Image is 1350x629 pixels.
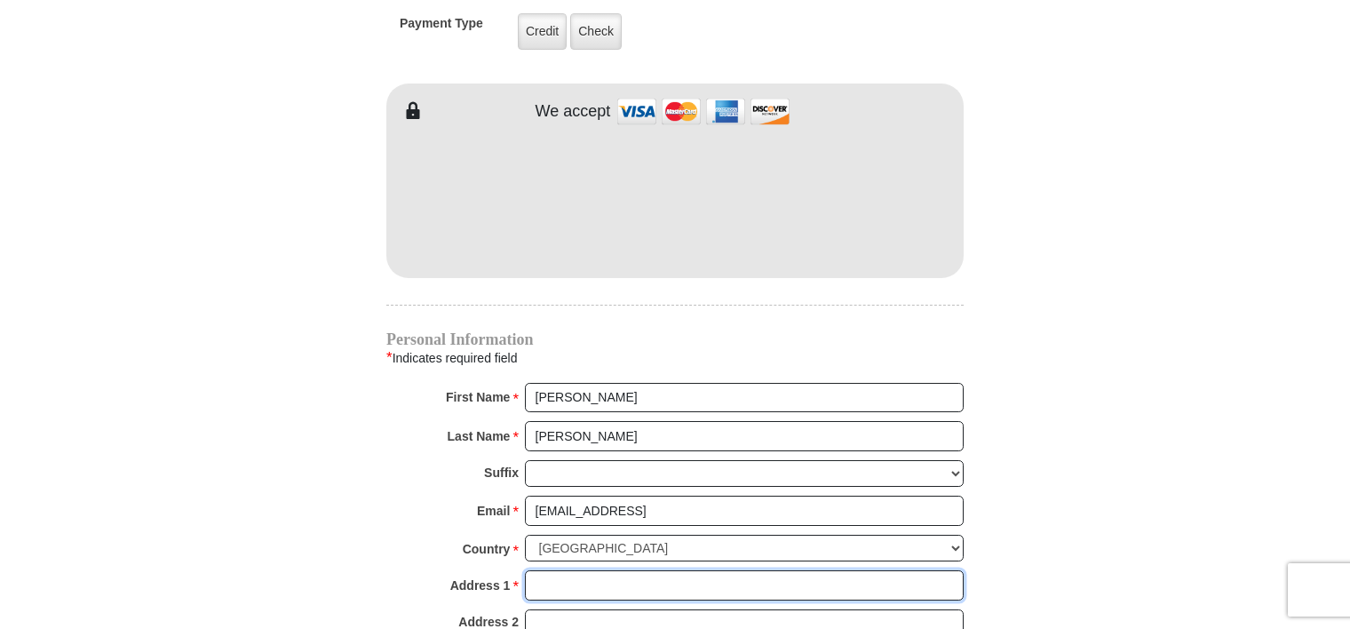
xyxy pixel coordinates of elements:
div: Indicates required field [386,346,964,370]
strong: Country [463,537,511,561]
strong: Suffix [484,460,519,485]
label: Check [570,13,622,50]
strong: Address 1 [450,573,511,598]
strong: First Name [446,385,510,410]
strong: Email [477,498,510,523]
label: Credit [518,13,567,50]
h4: Personal Information [386,332,964,346]
h4: We accept [536,102,611,122]
strong: Last Name [448,424,511,449]
h5: Payment Type [400,16,483,40]
img: credit cards accepted [615,92,792,131]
